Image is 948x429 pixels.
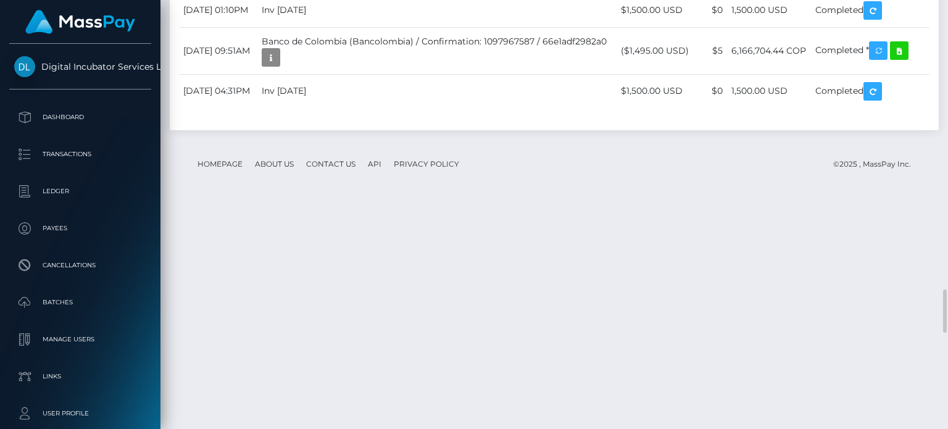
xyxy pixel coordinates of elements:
td: [DATE] 09:51AM [179,27,257,74]
td: $5 [696,27,727,74]
img: MassPay Logo [25,10,135,34]
p: Manage Users [14,330,146,349]
td: $1,500.00 USD [617,74,696,108]
td: ($1,495.00 USD) [617,27,696,74]
a: Privacy Policy [389,154,464,173]
p: Dashboard [14,108,146,127]
td: 6,166,704.44 COP [727,27,811,74]
td: Inv [DATE] [257,74,617,108]
a: Homepage [193,154,247,173]
p: Batches [14,293,146,312]
a: Links [9,361,151,392]
p: Cancellations [14,256,146,275]
a: Cancellations [9,250,151,281]
td: [DATE] 04:31PM [179,74,257,108]
a: Contact Us [301,154,360,173]
td: Banco de Colombia (Bancolombia) / Confirmation: 1097967587 / 66e1adf2982a0 [257,27,617,74]
div: © 2025 , MassPay Inc. [833,157,920,171]
a: API [363,154,386,173]
td: Completed * [811,27,929,74]
a: User Profile [9,398,151,429]
td: $0 [696,74,727,108]
a: Transactions [9,139,151,170]
td: Completed [811,74,929,108]
a: Manage Users [9,324,151,355]
a: Payees [9,213,151,244]
p: Payees [14,219,146,238]
img: Digital Incubator Services Limited [14,56,35,77]
a: Batches [9,287,151,318]
p: User Profile [14,404,146,423]
td: 1,500.00 USD [727,74,811,108]
span: Digital Incubator Services Limited [9,61,151,72]
p: Links [14,367,146,386]
a: About Us [250,154,299,173]
p: Ledger [14,182,146,201]
a: Dashboard [9,102,151,133]
a: Ledger [9,176,151,207]
p: Transactions [14,145,146,164]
